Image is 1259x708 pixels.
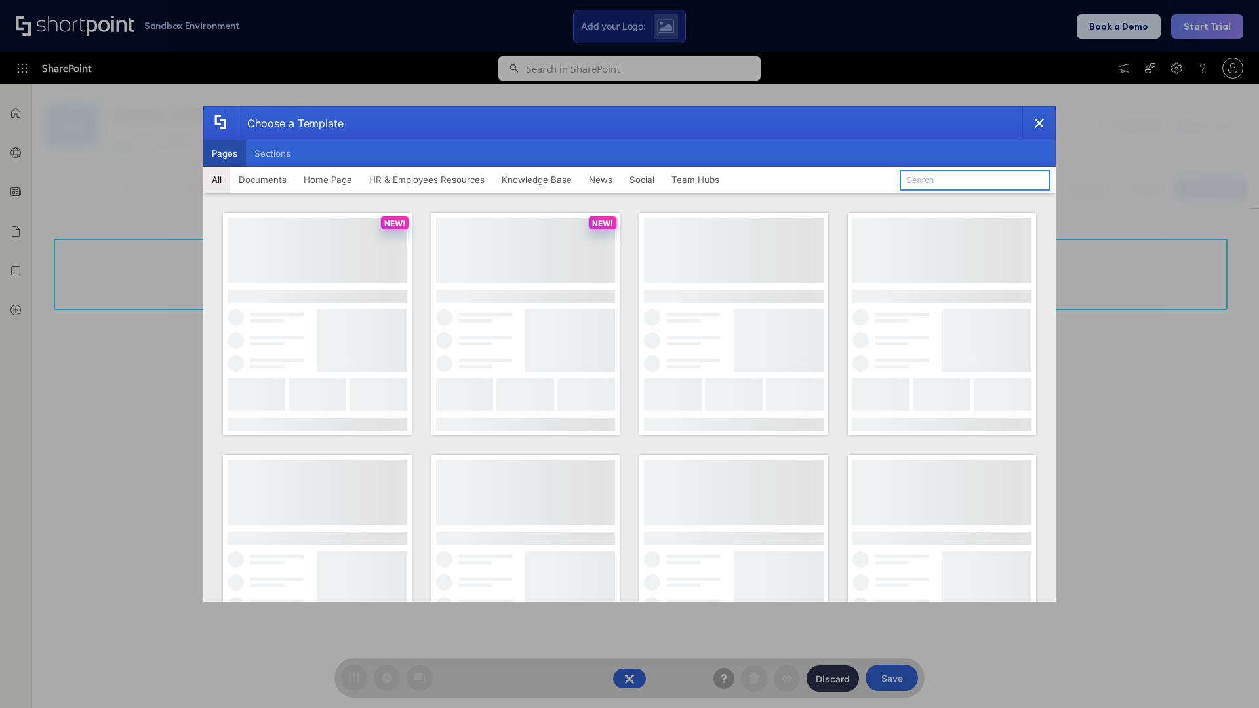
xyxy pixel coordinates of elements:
button: Home Page [295,167,361,193]
iframe: Chat Widget [1193,645,1259,708]
button: Sections [246,140,299,167]
button: Knowledge Base [493,167,580,193]
button: Team Hubs [663,167,728,193]
button: All [203,167,230,193]
input: Search [900,170,1050,191]
button: Documents [230,167,295,193]
button: Social [621,167,663,193]
button: HR & Employees Resources [361,167,493,193]
p: NEW! [384,218,405,228]
button: News [580,167,621,193]
div: Choose a Template [237,107,344,140]
div: template selector [203,106,1056,602]
p: NEW! [592,218,613,228]
button: Pages [203,140,246,167]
